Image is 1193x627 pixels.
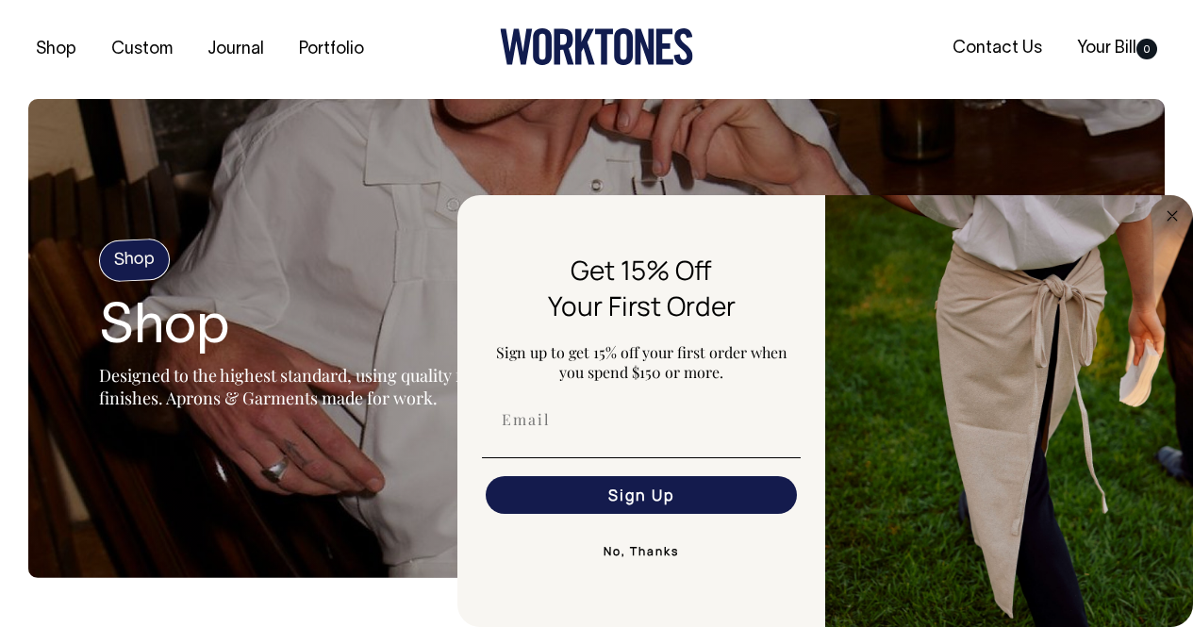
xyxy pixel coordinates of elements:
[548,288,736,323] span: Your First Order
[457,195,1193,627] div: FLYOUT Form
[99,299,571,359] h2: Shop
[1069,33,1165,64] a: Your Bill0
[200,34,272,65] a: Journal
[486,401,797,438] input: Email
[486,476,797,514] button: Sign Up
[28,34,84,65] a: Shop
[571,252,712,288] span: Get 15% Off
[482,457,801,458] img: underline
[496,342,787,382] span: Sign up to get 15% off your first order when you spend $150 or more.
[482,533,801,570] button: No, Thanks
[99,364,539,409] span: Designed to the highest standard, using quality fabrics and finishes. Aprons & Garments made for ...
[291,34,372,65] a: Portfolio
[104,34,180,65] a: Custom
[945,33,1050,64] a: Contact Us
[98,238,171,282] h4: Shop
[825,195,1193,627] img: 5e34ad8f-4f05-4173-92a8-ea475ee49ac9.jpeg
[1161,205,1184,227] button: Close dialog
[1136,39,1157,59] span: 0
